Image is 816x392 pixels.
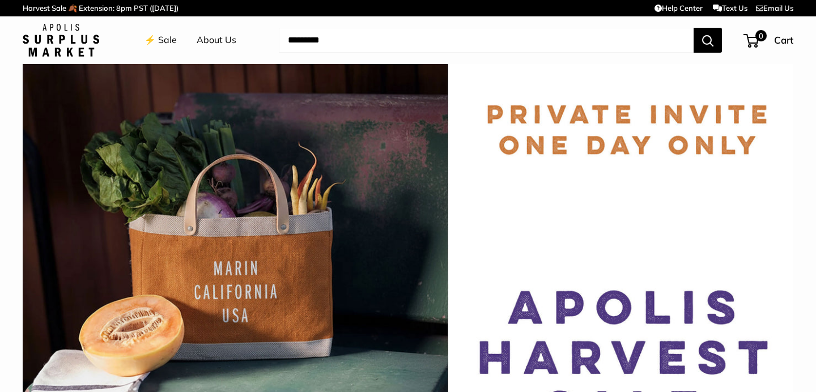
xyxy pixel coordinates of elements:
[713,3,747,12] a: Text Us
[774,34,793,46] span: Cart
[755,30,767,41] span: 0
[144,32,177,49] a: ⚡️ Sale
[654,3,703,12] a: Help Center
[279,28,694,53] input: Search...
[23,24,99,57] img: Apolis: Surplus Market
[756,3,793,12] a: Email Us
[197,32,236,49] a: About Us
[694,28,722,53] button: Search
[745,31,793,49] a: 0 Cart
